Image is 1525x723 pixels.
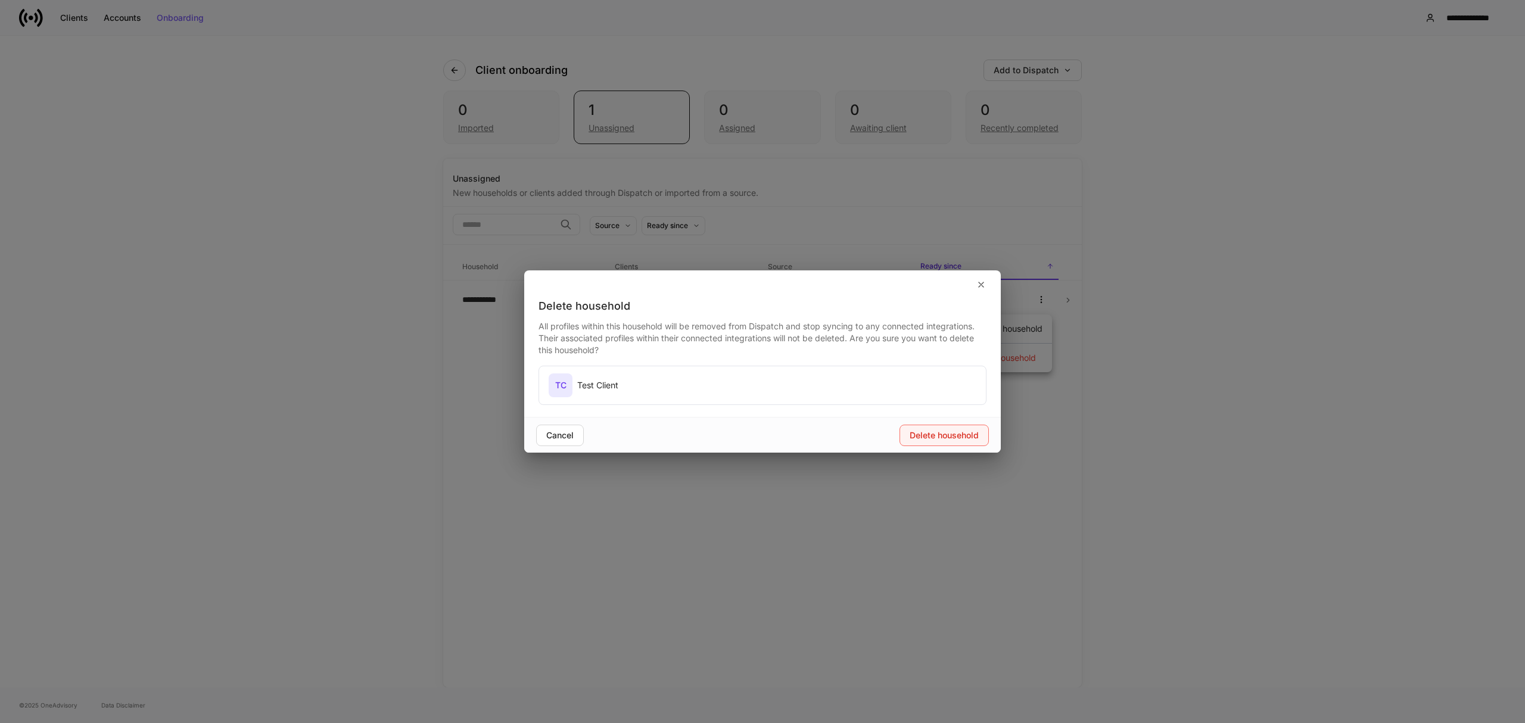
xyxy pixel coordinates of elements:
[577,379,618,391] div: Test Client
[539,299,986,313] div: Delete household
[536,425,584,446] button: Cancel
[555,379,567,391] h5: TC
[546,431,574,440] div: Cancel
[910,431,979,440] div: Delete household
[539,313,986,356] div: All profiles within this household will be removed from Dispatch and stop syncing to any connecte...
[900,425,989,446] button: Delete household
